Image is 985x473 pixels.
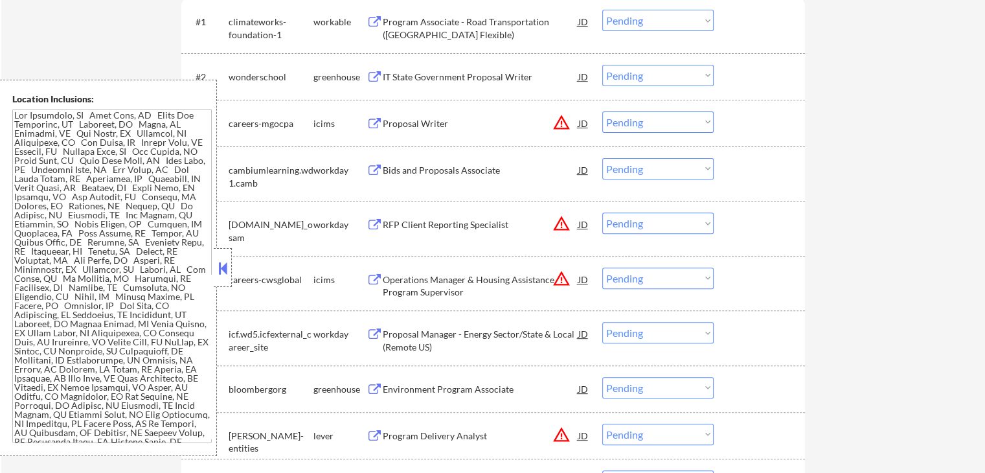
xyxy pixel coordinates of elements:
div: #2 [196,71,218,84]
div: greenhouse [313,383,367,396]
button: warning_amber [552,270,571,288]
button: warning_amber [552,426,571,444]
div: JD [577,424,590,447]
div: lever [313,430,367,443]
div: Proposal Writer [383,117,578,130]
div: JD [577,10,590,33]
div: workday [313,328,367,341]
div: icims [313,273,367,286]
div: wonderschool [229,71,313,84]
div: JD [577,377,590,400]
div: greenhouse [313,71,367,84]
div: Operations Manager & Housing Assistance Program Supervisor [383,273,578,299]
div: JD [577,268,590,291]
div: careers-cwsglobal [229,273,313,286]
div: careers-mgocpa [229,117,313,130]
div: JD [577,65,590,88]
div: #1 [196,16,218,29]
div: Environment Program Associate [383,383,578,396]
button: warning_amber [552,214,571,233]
div: IT State Government Proposal Writer [383,71,578,84]
div: [DOMAIN_NAME]_osam [229,218,313,244]
div: Program Delivery Analyst [383,430,578,443]
div: bloombergorg [229,383,313,396]
div: JD [577,322,590,345]
div: icims [313,117,367,130]
div: icf.wd5.icfexternal_career_site [229,328,313,353]
button: warning_amber [552,113,571,132]
div: JD [577,213,590,236]
div: workday [313,218,367,231]
div: workday [313,164,367,177]
div: [PERSON_NAME]-entities [229,430,313,455]
div: Proposal Manager - Energy Sector/State & Local (Remote US) [383,328,578,353]
div: climateworks-foundation-1 [229,16,313,41]
div: Location Inclusions: [12,93,212,106]
div: JD [577,158,590,181]
div: JD [577,111,590,135]
div: Bids and Proposals Associate [383,164,578,177]
div: cambiumlearning.wd1.camb [229,164,313,189]
div: RFP Client Reporting Specialist [383,218,578,231]
div: workable [313,16,367,29]
div: Program Associate - Road Transportation ([GEOGRAPHIC_DATA] Flexible) [383,16,578,41]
